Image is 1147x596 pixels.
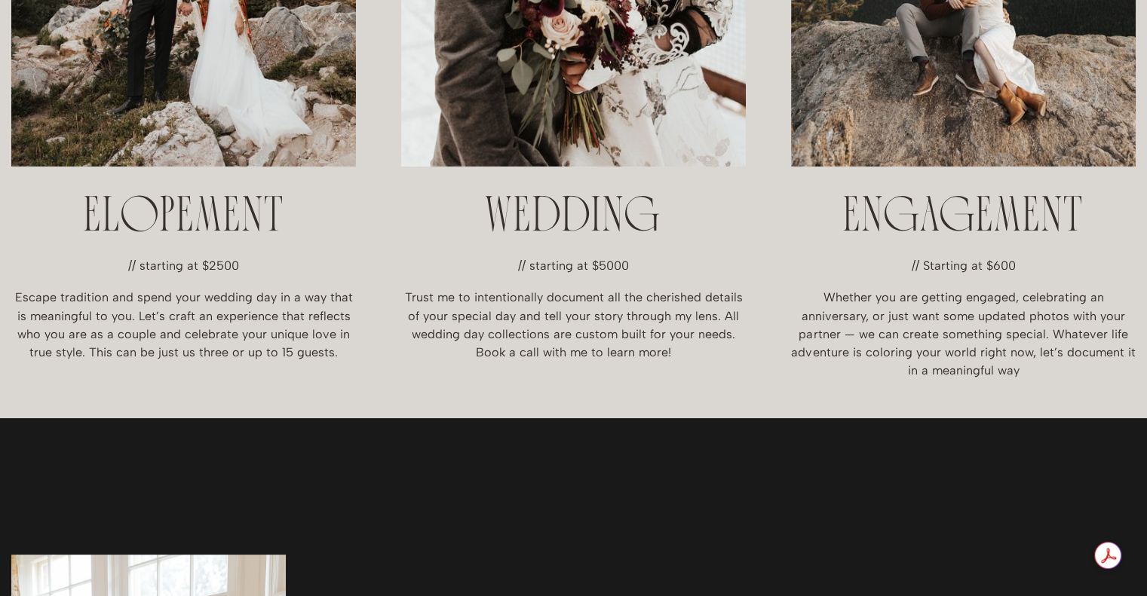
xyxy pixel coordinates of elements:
h2: ENGAGEMENT [791,194,1136,243]
p: // starting at $2500 [11,257,356,275]
p: Trust me to intentionally document all the cherished details of your special day and tell your st... [401,289,746,362]
h2: ELOPEMENT [11,194,356,243]
p: Whether you are getting engaged, celebrating an anniversary, or just want some updated photos wit... [791,289,1136,380]
p: // starting at $5000 [401,257,746,275]
p: // Starting at $600 [791,257,1136,275]
p: Escape tradition and spend your wedding day in a way that is meaningful to you. Let’s craft an ex... [11,289,356,362]
h2: WEDDING [401,194,746,243]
